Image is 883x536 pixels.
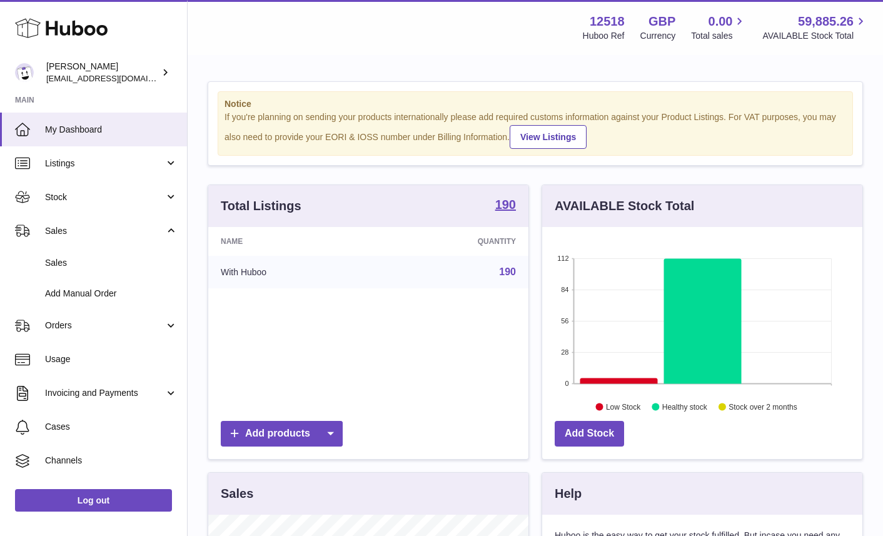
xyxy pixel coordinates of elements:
text: Healthy stock [662,402,708,411]
span: Stock [45,191,164,203]
div: [PERSON_NAME] [46,61,159,84]
span: Listings [45,158,164,169]
span: Cases [45,421,178,433]
text: 112 [557,255,568,262]
td: With Huboo [208,256,377,288]
th: Quantity [377,227,528,256]
span: Add Manual Order [45,288,178,300]
strong: GBP [648,13,675,30]
span: AVAILABLE Stock Total [762,30,868,42]
span: Sales [45,225,164,237]
span: Invoicing and Payments [45,387,164,399]
span: 59,885.26 [798,13,854,30]
text: Stock over 2 months [729,402,797,411]
a: View Listings [510,125,587,149]
text: 0 [565,380,568,387]
a: Add Stock [555,421,624,447]
div: If you're planning on sending your products internationally please add required customs informati... [225,111,846,149]
text: 84 [561,286,568,293]
h3: Help [555,485,582,502]
div: Currency [640,30,676,42]
span: Sales [45,257,178,269]
span: My Dashboard [45,124,178,136]
a: 0.00 Total sales [691,13,747,42]
div: Huboo Ref [583,30,625,42]
span: 0.00 [709,13,733,30]
span: Usage [45,353,178,365]
text: 56 [561,317,568,325]
span: Orders [45,320,164,331]
span: Total sales [691,30,747,42]
text: 28 [561,348,568,356]
h3: Total Listings [221,198,301,215]
a: 190 [495,198,516,213]
a: Add products [221,421,343,447]
strong: Notice [225,98,846,110]
strong: 190 [495,198,516,211]
h3: AVAILABLE Stock Total [555,198,694,215]
img: caitlin@fancylamp.co [15,63,34,82]
a: Log out [15,489,172,512]
th: Name [208,227,377,256]
span: [EMAIL_ADDRESS][DOMAIN_NAME] [46,73,184,83]
h3: Sales [221,485,253,502]
strong: 12518 [590,13,625,30]
text: Low Stock [606,402,641,411]
span: Channels [45,455,178,467]
a: 59,885.26 AVAILABLE Stock Total [762,13,868,42]
a: 190 [499,266,516,277]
